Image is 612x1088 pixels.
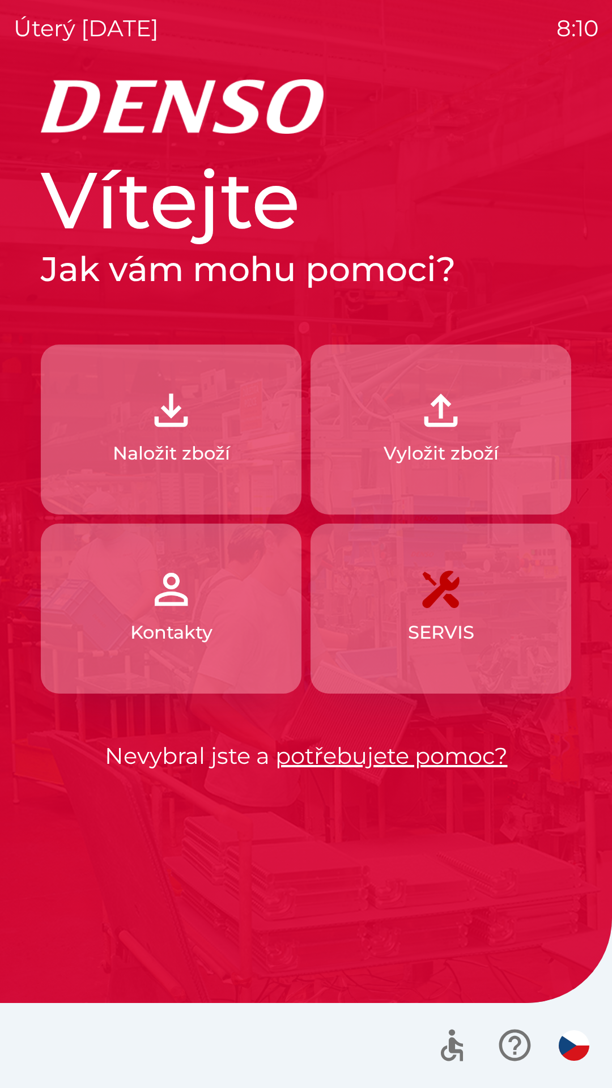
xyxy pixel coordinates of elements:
[556,11,598,45] p: 8:10
[384,440,499,467] p: Vyložit zboží
[41,79,571,134] img: Logo
[41,524,301,694] button: Kontakty
[113,440,230,467] p: Naložit zboží
[416,564,466,614] img: 7408382d-57dc-4d4c-ad5a-dca8f73b6e74.png
[275,742,508,770] a: potřebujete pomoc?
[416,385,466,435] img: 2fb22d7f-6f53-46d3-a092-ee91fce06e5d.png
[311,524,571,694] button: SERVIS
[146,385,196,435] img: 918cc13a-b407-47b8-8082-7d4a57a89498.png
[41,248,571,290] h2: Jak vám mohu pomoci?
[311,345,571,515] button: Vyložit zboží
[14,11,159,45] p: úterý [DATE]
[146,564,196,614] img: 072f4d46-cdf8-44b2-b931-d189da1a2739.png
[41,152,571,248] h1: Vítejte
[41,345,301,515] button: Naložit zboží
[130,619,212,646] p: Kontakty
[408,619,474,646] p: SERVIS
[41,739,571,773] p: Nevybral jste a
[559,1030,589,1061] img: cs flag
